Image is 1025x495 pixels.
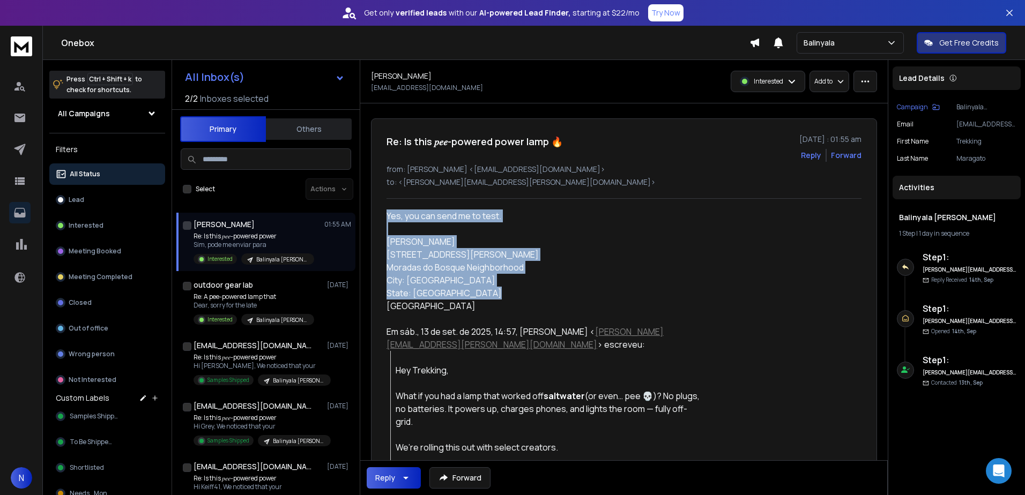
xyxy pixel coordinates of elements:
[194,219,255,230] h1: [PERSON_NAME]
[956,103,1016,111] p: Balinyala [PERSON_NAME]
[49,215,165,236] button: Interested
[207,316,233,324] p: Interested
[49,142,165,157] h3: Filters
[917,32,1006,54] button: Get Free Credits
[49,406,165,427] button: Samples Shipped
[256,316,308,324] p: Balinyala [PERSON_NAME]
[923,251,1016,264] h6: Step 1 :
[814,77,833,86] p: Add to
[923,369,1016,377] h6: [PERSON_NAME][EMAIL_ADDRESS][PERSON_NAME][DOMAIN_NAME]
[194,414,322,422] p: Re: Is this 𝑝𝑒𝑒-powered power
[831,150,861,161] div: Forward
[899,212,1014,223] h1: Balinyala [PERSON_NAME]
[799,134,861,145] p: [DATE] : 01:55 am
[49,343,165,365] button: Wrong person
[804,37,839,48] p: Balinyala
[256,256,308,264] p: Balinyala [PERSON_NAME]
[273,437,324,445] p: Balinyala [PERSON_NAME]
[11,36,32,56] img: logo
[69,298,92,307] p: Closed
[49,431,165,453] button: To Be Shipped
[11,467,32,489] button: N
[396,7,447,18] strong: verified leads
[194,483,322,491] p: Hi Keiff41, We noticed that your
[396,441,700,454] div: We’re rolling this out with select creators.
[70,170,100,178] p: All Status
[207,376,249,384] p: Samples Shipped
[49,163,165,185] button: All Status
[651,7,680,18] p: Try Now
[923,317,1016,325] h6: [PERSON_NAME][EMAIL_ADDRESS][PERSON_NAME][DOMAIN_NAME]
[396,364,700,377] div: Hey Trekking,
[931,276,993,284] p: Reply Received
[754,77,783,86] p: Interested
[327,462,351,471] p: [DATE]
[544,390,585,402] strong: saltwater
[952,327,976,335] span: 14th, Sep
[387,248,700,261] div: [STREET_ADDRESS][PERSON_NAME]
[185,72,244,82] h1: All Inbox(s)
[266,117,352,141] button: Others
[185,92,198,105] span: 2 / 2
[367,467,421,489] button: Reply
[371,84,483,92] p: [EMAIL_ADDRESS][DOMAIN_NAME]
[87,73,133,85] span: Ctrl + Shift + k
[899,229,1014,238] div: |
[648,4,684,21] button: Try Now
[200,92,269,105] h3: Inboxes selected
[194,401,311,411] h1: [EMAIL_ADDRESS][DOMAIN_NAME]
[931,379,983,387] p: Contacted
[897,120,913,129] p: Email
[931,327,976,335] p: Opened
[387,177,861,187] p: to: <[PERSON_NAME][EMAIL_ADDRESS][PERSON_NAME][DOMAIN_NAME]>
[70,412,122,421] span: Samples Shipped
[194,362,322,370] p: Hi [PERSON_NAME], We noticed that your
[194,461,311,472] h1: [EMAIL_ADDRESS][DOMAIN_NAME]
[969,276,993,283] span: 14th, Sep
[986,458,1012,484] div: Open Intercom Messenger
[956,137,1016,146] p: Trekking
[49,457,165,478] button: Shortlisted
[387,235,700,248] div: [PERSON_NAME]
[69,221,103,230] p: Interested
[897,154,928,163] p: Last Name
[194,474,322,483] p: Re: Is this 𝑝𝑒𝑒-powered power
[801,150,821,161] button: Reply
[387,287,700,299] div: State: [GEOGRAPHIC_DATA]
[396,389,700,428] div: What if you had a lamp that worked off (or even… pee 💀)? No plugs, no batteries. It powers up, ch...
[923,266,1016,274] h6: [PERSON_NAME][EMAIL_ADDRESS][PERSON_NAME][DOMAIN_NAME]
[939,37,999,48] p: Get Free Credits
[956,120,1016,129] p: [EMAIL_ADDRESS][DOMAIN_NAME]
[69,247,121,256] p: Meeting Booked
[387,274,700,287] div: City: [GEOGRAPHIC_DATA]
[49,318,165,339] button: Out of office
[69,350,115,358] p: Wrong person
[69,376,116,384] p: Not Interested
[893,176,1021,199] div: Activities
[207,437,249,445] p: Samples Shipped
[899,73,945,84] p: Lead Details
[371,71,432,81] h1: [PERSON_NAME]
[194,232,314,241] p: Re: Is this 𝑝𝑒𝑒-powered power
[49,103,165,124] button: All Campaigns
[194,340,311,351] h1: [EMAIL_ADDRESS][DOMAIN_NAME]
[180,116,266,142] button: Primary
[58,108,110,119] h1: All Campaigns
[176,66,353,88] button: All Inbox(s)
[375,472,395,483] div: Reply
[194,353,322,362] p: Re: Is this 𝑝𝑒𝑒-powered power
[49,266,165,288] button: Meeting Completed
[897,103,928,111] p: Campaign
[69,196,84,204] p: Lead
[196,185,215,193] label: Select
[194,301,314,310] p: Dear, sorry for the late
[49,369,165,391] button: Not Interested
[387,164,861,175] p: from: [PERSON_NAME] <[EMAIL_ADDRESS][DOMAIN_NAME]>
[387,134,563,149] h1: Re: Is this 𝑝𝑒𝑒-powered power lamp 🔥
[61,36,749,49] h1: Onebox
[70,438,113,446] span: To Be Shipped
[207,255,233,263] p: Interested
[956,154,1016,163] p: Maragato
